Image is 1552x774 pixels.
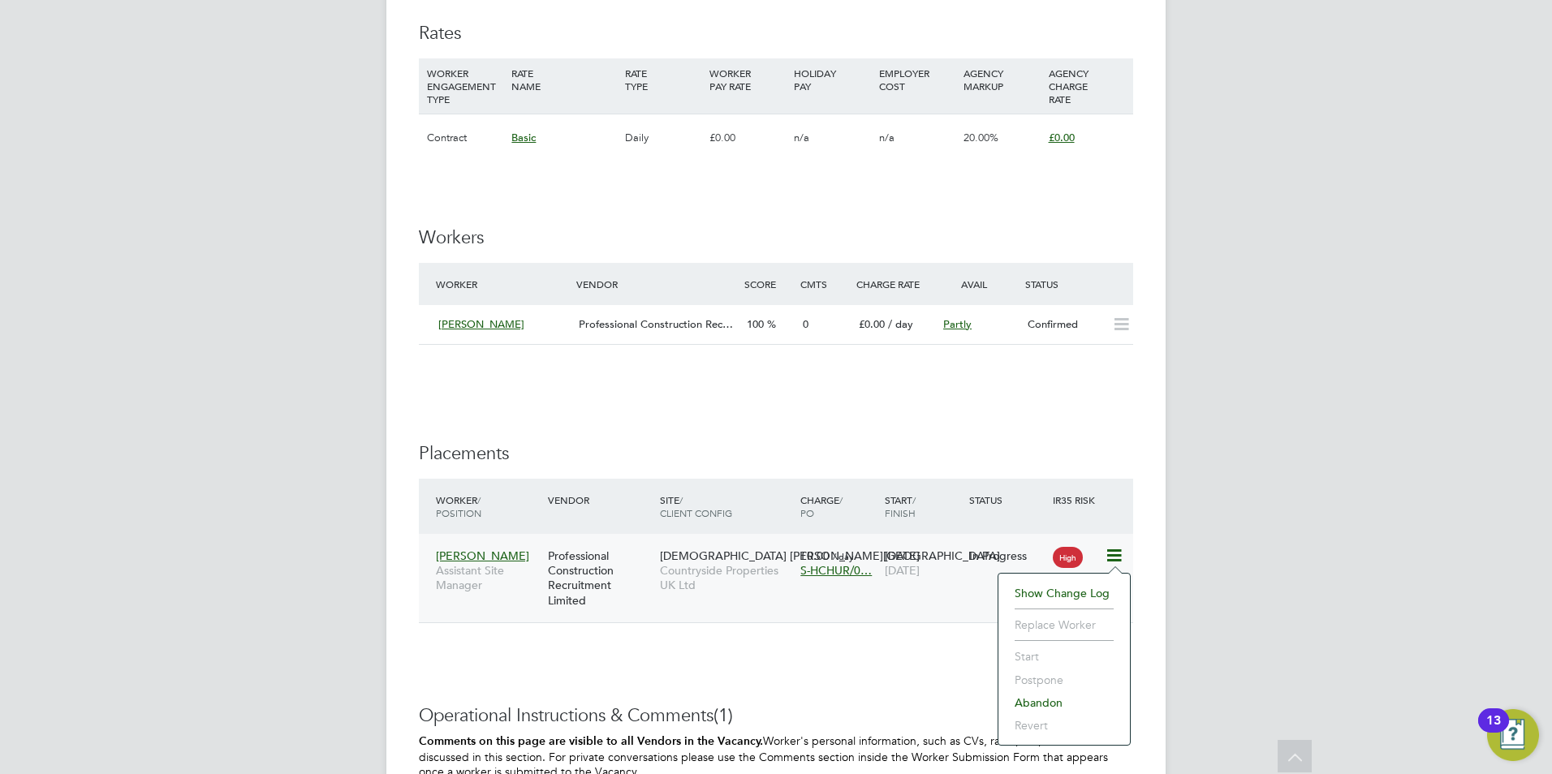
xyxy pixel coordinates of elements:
[423,58,507,114] div: WORKER ENGAGEMENT TYPE
[419,734,763,748] b: Comments on this page are visible to all Vendors in the Vacancy.
[705,58,790,101] div: WORKER PAY RATE
[432,485,544,527] div: Worker
[796,485,881,527] div: Charge
[964,131,998,144] span: 20.00%
[713,704,733,726] span: (1)
[803,317,808,331] span: 0
[419,22,1133,45] h3: Rates
[544,540,656,616] div: Professional Construction Recruitment Limited
[621,58,705,101] div: RATE TYPE
[436,563,540,592] span: Assistant Site Manager
[1007,613,1122,636] li: Replace Worker
[660,563,792,592] span: Countryside Properties UK Ltd
[800,548,830,563] span: £0.00
[969,548,1045,563] div: In Progress
[1486,720,1501,742] div: 13
[959,58,1044,101] div: AGENCY MARKUP
[572,269,740,299] div: Vendor
[881,540,965,586] div: [DATE]
[885,563,920,578] span: [DATE]
[419,704,1133,728] h3: Operational Instructions & Comments
[511,131,536,144] span: Basic
[875,58,959,101] div: EMPLOYER COST
[419,442,1133,466] h3: Placements
[579,317,733,331] span: Professional Construction Rec…
[438,317,524,331] span: [PERSON_NAME]
[1049,485,1105,514] div: IR35 Risk
[1007,691,1122,714] li: Abandon
[800,493,843,519] span: / PO
[888,317,913,331] span: / day
[885,493,916,519] span: / Finish
[1007,645,1122,668] li: Start
[1487,709,1539,761] button: Open Resource Center, 13 new notifications
[436,493,481,519] span: / Position
[1007,669,1122,691] li: Postpone
[937,269,1021,299] div: Avail
[656,485,796,527] div: Site
[436,548,529,563] span: [PERSON_NAME]
[432,540,1133,553] a: [PERSON_NAME]Assistant Site ManagerProfessional Construction Recruitment Limited[DEMOGRAPHIC_DATA...
[790,58,874,101] div: HOLIDAY PAY
[740,269,796,299] div: Score
[660,548,1000,563] span: [DEMOGRAPHIC_DATA] [PERSON_NAME][GEOGRAPHIC_DATA]
[1021,269,1133,299] div: Status
[1053,547,1083,568] span: High
[879,131,895,144] span: n/a
[432,269,572,299] div: Worker
[621,114,705,161] div: Daily
[660,493,732,519] span: / Client Config
[1007,714,1122,737] li: Revert
[419,226,1133,250] h3: Workers
[965,485,1050,514] div: Status
[423,114,507,161] div: Contract
[1007,582,1122,604] li: Show change log
[1045,58,1129,114] div: AGENCY CHARGE RATE
[1049,131,1075,144] span: £0.00
[796,269,852,299] div: Cmts
[800,563,872,578] span: S-HCHUR/0…
[881,485,965,527] div: Start
[794,131,809,144] span: n/a
[852,269,937,299] div: Charge Rate
[943,317,972,331] span: Partly
[833,550,854,562] span: / day
[747,317,764,331] span: 100
[705,114,790,161] div: £0.00
[859,317,885,331] span: £0.00
[544,485,656,514] div: Vendor
[1021,312,1106,338] div: Confirmed
[507,58,620,101] div: RATE NAME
